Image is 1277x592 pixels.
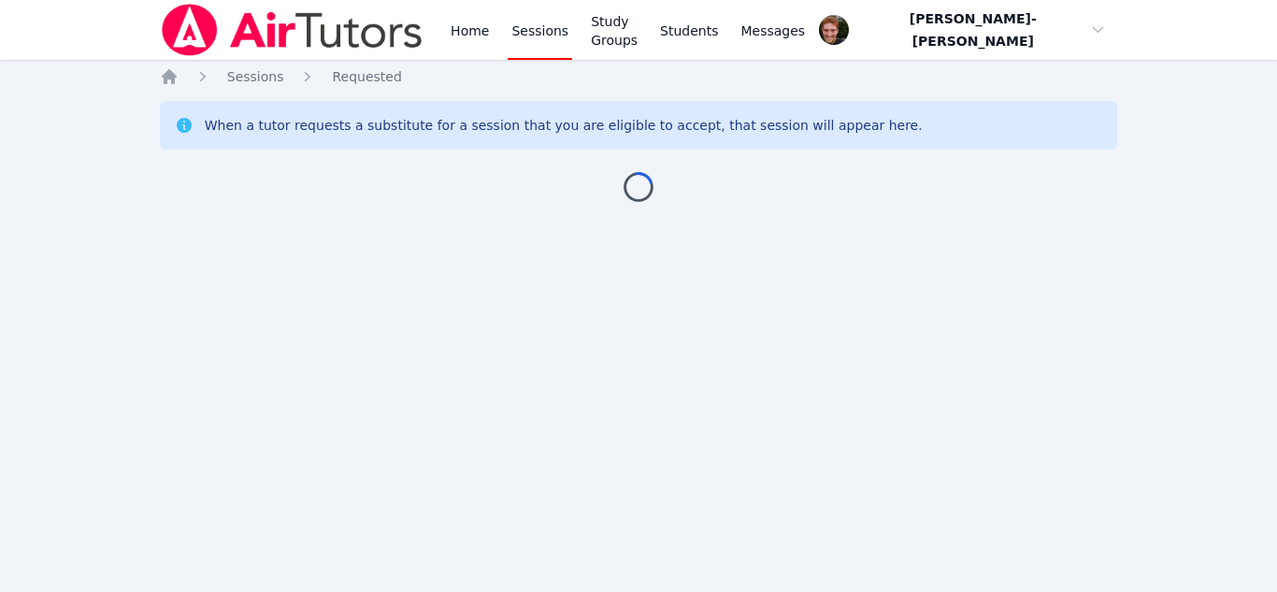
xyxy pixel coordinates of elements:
[160,4,424,56] img: Air Tutors
[227,69,284,84] span: Sessions
[332,67,401,86] a: Requested
[160,67,1118,86] nav: Breadcrumb
[205,116,923,135] div: When a tutor requests a substitute for a session that you are eligible to accept, that session wi...
[332,69,401,84] span: Requested
[741,22,806,40] span: Messages
[227,67,284,86] a: Sessions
